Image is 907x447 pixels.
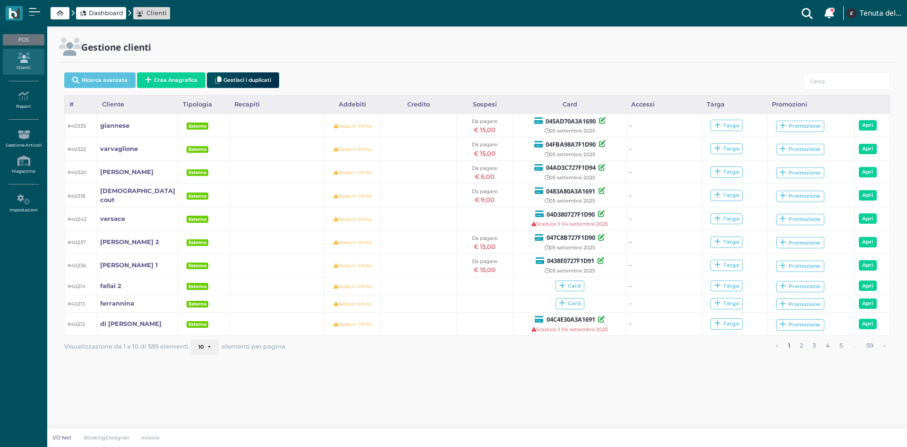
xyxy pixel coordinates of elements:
a: Apri [859,190,877,201]
div: € 15,00 [459,125,510,134]
div: elementi per pagina [190,340,285,355]
small: 05 settembre 2025 [545,268,595,274]
div: € 15,00 [459,242,510,251]
b: 047C8B727F1D90 [547,233,595,242]
button: 10 [190,340,219,355]
small: #40237 [68,239,86,245]
small: 05 settembre 2025 [545,245,595,251]
small: Nessun limite [334,146,372,152]
small: 05 settembre 2025 [545,151,595,158]
div: Targa [714,282,739,289]
b: Esterno [188,301,206,307]
td: - [626,114,702,137]
a: Impostazioni [3,191,44,217]
small: Da pagare: [472,258,498,264]
b: Esterno [188,170,206,175]
a: ferrannina [100,299,134,308]
small: #40212 [68,321,85,327]
div: Promozione [779,263,821,270]
div: € 15,00 [459,149,510,158]
div: € 15,00 [459,265,510,274]
td: - [626,295,702,312]
div: Promozione [779,283,821,290]
a: pagina successiva [880,340,888,352]
b: versace [100,215,125,222]
a: Apri [859,298,877,309]
div: Promozione [779,146,821,153]
div: Promozione [779,123,821,130]
small: 05 settembre 2025 [545,175,595,181]
a: Apri [859,144,877,154]
small: 05 settembre 2025 [545,198,595,204]
div: Recapiti [230,96,324,114]
td: - [626,207,702,230]
div: Promozione [779,193,821,200]
div: € 9,00 [459,195,510,204]
small: Da pagare: [472,118,498,124]
div: Promozione [779,239,821,246]
b: Esterno [188,284,206,289]
div: Cliente [97,96,178,114]
img: logo [9,8,19,19]
div: Addebiti [324,96,381,114]
div: # [65,96,97,114]
div: Promozione [779,169,821,176]
b: Esterno [188,322,206,327]
div: Promozioni [768,96,855,114]
b: Esterno [188,123,206,129]
a: alla pagina 5 [837,340,846,352]
div: Targa [714,122,739,129]
span: Card [556,298,584,309]
a: Apri [859,213,877,224]
a: Gestione Articoli [3,126,44,152]
iframe: Help widget launcher [840,418,899,439]
button: Gestisci i duplicati [207,72,279,88]
td: - [626,184,702,207]
a: alla pagina 4 [822,340,833,352]
a: pagina precedente [773,340,781,352]
a: Apri [859,319,877,329]
td: - [626,312,702,335]
span: Clienti [146,9,167,18]
input: Cerca [804,72,890,90]
b: Esterno [188,263,206,268]
a: alla pagina 1 [785,340,793,352]
div: Promozione [779,301,821,308]
div: Targa [702,96,768,114]
td: - [626,254,702,277]
b: Esterno [188,193,206,199]
a: Clienti [136,9,167,18]
a: Magazzino [3,152,44,178]
small: #40320 [68,169,86,175]
button: Crea Anagrafica [137,72,205,88]
b: fallai 2 [100,282,121,289]
a: giannese [100,121,129,130]
td: - [626,160,702,184]
a: Apri [859,120,877,131]
span: Dashboard [89,9,123,18]
b: Esterno [188,240,206,245]
small: Nessun limite [334,301,372,307]
a: alla pagina 3 [810,340,819,352]
small: Da pagare: [472,141,498,148]
div: POS [3,34,44,45]
a: varvaglione [100,144,138,153]
small: Nessun limite [334,216,372,222]
small: Nessun limite [334,193,372,199]
a: di [PERSON_NAME] [100,319,162,328]
small: Scaduta il 04 settembre 2025 [531,326,608,333]
b: 0438E0727F1D91 [547,256,594,265]
small: #40236 [68,263,86,269]
small: Nessun limite [334,123,372,129]
a: alla pagina 59 [864,340,877,352]
div: Card [513,96,626,114]
a: Dashboard [79,9,123,18]
small: #40242 [68,216,86,222]
div: € 6,00 [459,172,510,181]
a: Report [3,87,44,113]
div: Targa [714,238,739,245]
small: Nessun limite [334,169,372,175]
div: Targa [714,145,739,152]
h4: Tenuta del Barco [860,9,901,18]
a: [PERSON_NAME] 1 [100,261,158,270]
